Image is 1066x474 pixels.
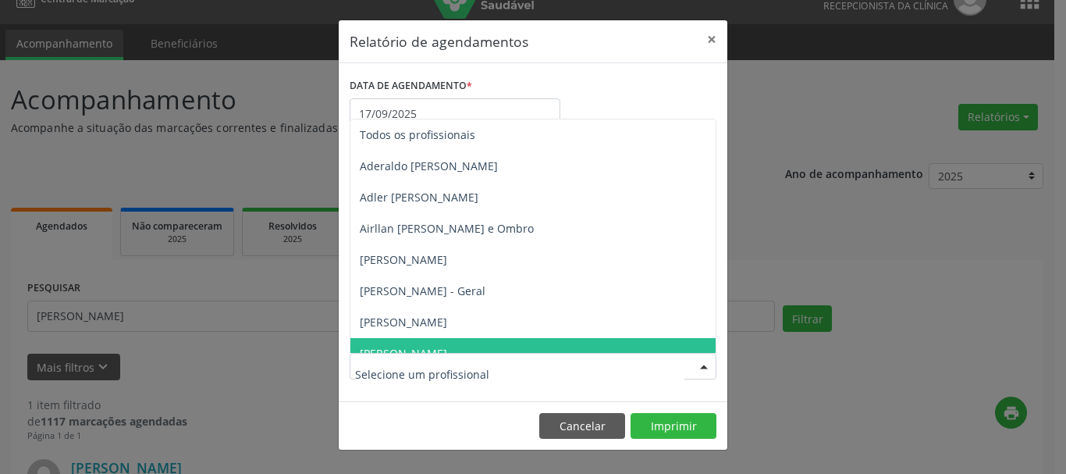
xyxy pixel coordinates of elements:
input: Selecione um profissional [355,358,684,390]
span: [PERSON_NAME] - Geral [360,283,485,298]
span: Todos os profissionais [360,127,475,142]
h5: Relatório de agendamentos [350,31,528,52]
span: [PERSON_NAME] [360,252,447,267]
button: Cancelar [539,413,625,440]
span: Airllan [PERSON_NAME] e Ombro [360,221,534,236]
input: Selecione uma data ou intervalo [350,98,560,130]
span: [PERSON_NAME] [360,315,447,330]
span: [PERSON_NAME] [360,346,447,361]
button: Imprimir [631,413,716,440]
label: DATA DE AGENDAMENTO [350,74,472,98]
span: Aderaldo [PERSON_NAME] [360,159,498,173]
span: Adler [PERSON_NAME] [360,190,478,205]
button: Close [696,20,727,59]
